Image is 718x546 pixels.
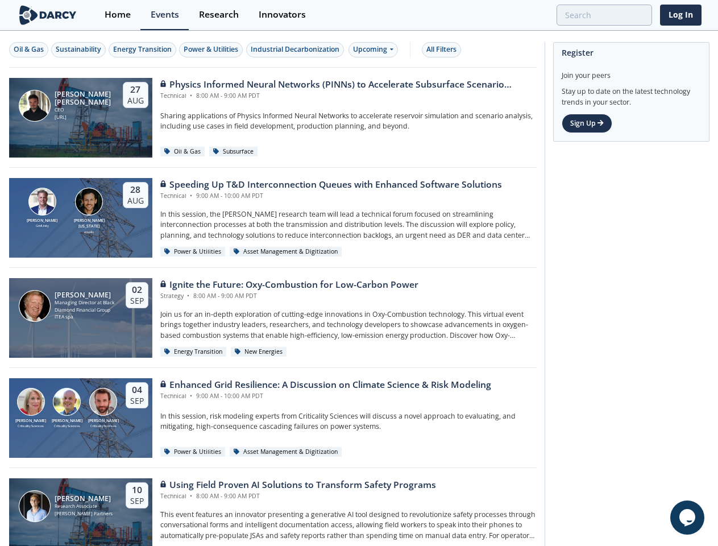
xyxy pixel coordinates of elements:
img: Ben Ruddell [53,388,81,416]
div: Upcoming [348,42,398,57]
img: Patrick Imeson [19,290,51,322]
div: Power & Utilities [160,247,226,257]
div: Home [105,10,131,19]
span: • [188,492,194,500]
iframe: chat widget [670,500,707,535]
div: [PERSON_NAME] [85,418,122,424]
a: Patrick Imeson [PERSON_NAME] Managing Director at Black Diamond Financial Group ITEA spa 02 Sep I... [9,278,537,358]
div: [PERSON_NAME] [PERSON_NAME] [55,90,113,106]
div: Ignite the Future: Oxy-Combustion for Low-Carbon Power [160,278,418,292]
div: 02 [130,284,144,296]
div: Aug [127,96,144,106]
div: CEO [55,106,113,114]
div: Oil & Gas [160,147,205,157]
p: Sharing applications of Physics Informed Neural Networks to accelerate reservoir simulation and s... [160,111,537,132]
img: Ross Dakin [89,388,117,416]
div: Oil & Gas [14,44,44,55]
div: New Energies [231,347,287,357]
div: Subsurface [209,147,258,157]
a: Brian Fitzsimons [PERSON_NAME] GridUnity Luigi Montana [PERSON_NAME][US_STATE] envelio 28 Aug Spe... [9,178,537,258]
div: [PERSON_NAME] Partners [55,510,113,518]
div: [PERSON_NAME][US_STATE] [72,218,107,230]
img: Susan Ginsburg [17,388,45,416]
div: Join your peers [562,63,701,81]
div: Asset Management & Digitization [230,247,342,257]
a: Sign Up [562,114,612,133]
div: [PERSON_NAME] [24,218,60,224]
div: Stay up to date on the latest technology trends in your sector. [562,81,701,107]
div: [PERSON_NAME] [55,495,113,503]
img: Juan Mayol [19,490,51,522]
div: Sustainability [56,44,101,55]
a: Susan Ginsburg [PERSON_NAME] Criticality Sciences Ben Ruddell [PERSON_NAME] Criticality Sciences ... [9,378,537,458]
div: Sep [130,396,144,406]
span: • [188,192,194,200]
div: Aug [127,196,144,206]
div: 10 [130,485,144,496]
div: Technical 9:00 AM - 10:00 AM PDT [160,392,491,401]
div: Strategy 8:00 AM - 9:00 AM PDT [160,292,418,301]
div: ITEA spa [55,313,115,321]
button: Energy Transition [109,42,176,57]
div: Criticality Sciences [13,424,49,428]
div: 27 [127,84,144,96]
div: GridUnity [24,224,60,228]
div: Speeding Up T&D Interconnection Queues with Enhanced Software Solutions [160,178,502,192]
div: Using Field Proven AI Solutions to Transform Safety Programs [160,478,436,492]
div: All Filters [426,44,456,55]
div: Criticality Sciences [85,424,122,428]
div: [URL] [55,114,113,121]
div: [PERSON_NAME] [13,418,49,424]
div: Technical 8:00 AM - 9:00 AM PDT [160,92,537,101]
div: [PERSON_NAME] [55,291,115,299]
div: Managing Director at Black Diamond Financial Group [55,299,115,313]
div: 28 [127,184,144,196]
p: This event features an innovator presenting a generative AI tool designed to revolutionize safety... [160,510,537,541]
button: All Filters [422,42,461,57]
a: Log In [660,5,702,26]
div: Innovators [259,10,306,19]
div: Industrial Decarbonization [251,44,339,55]
input: Advanced Search [557,5,652,26]
div: Energy Transition [113,44,172,55]
p: Join us for an in-depth exploration of cutting-edge innovations in Oxy-Combustion technology. Thi... [160,309,537,341]
div: Technical 9:00 AM - 10:00 AM PDT [160,192,502,201]
div: Enhanced Grid Resilience: A Discussion on Climate Science & Risk Modeling [160,378,491,392]
div: Sep [130,296,144,306]
div: [PERSON_NAME] [49,418,85,424]
button: Industrial Decarbonization [246,42,344,57]
a: Ruben Rodriguez Torrado [PERSON_NAME] [PERSON_NAME] CEO [URL] 27 Aug Physics Informed Neural Netw... [9,78,537,158]
div: Research [199,10,239,19]
div: Power & Utilities [184,44,238,55]
div: Physics Informed Neural Networks (PINNs) to Accelerate Subsurface Scenario Analysis [160,78,537,92]
p: In this session, the [PERSON_NAME] research team will lead a technical forum focused on streamlin... [160,209,537,241]
button: Power & Utilities [179,42,243,57]
img: Brian Fitzsimons [28,188,56,216]
div: Events [151,10,179,19]
button: Sustainability [51,42,106,57]
div: Energy Transition [160,347,227,357]
div: Register [562,43,701,63]
div: Sep [130,496,144,506]
div: Criticality Sciences [49,424,85,428]
div: Research Associate [55,503,113,510]
div: envelio [72,230,107,234]
div: 04 [130,384,144,396]
img: logo-wide.svg [17,5,79,25]
div: Asset Management & Digitization [230,447,342,457]
div: Power & Utilities [160,447,226,457]
p: In this session, risk modeling experts from Criticality Sciences will discuss a novel approach to... [160,411,537,432]
span: • [185,292,192,300]
div: Technical 8:00 AM - 9:00 AM PDT [160,492,436,501]
span: • [188,92,194,100]
img: Ruben Rodriguez Torrado [19,90,51,122]
button: Oil & Gas [9,42,48,57]
img: Luigi Montana [75,188,103,216]
span: • [188,392,194,400]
